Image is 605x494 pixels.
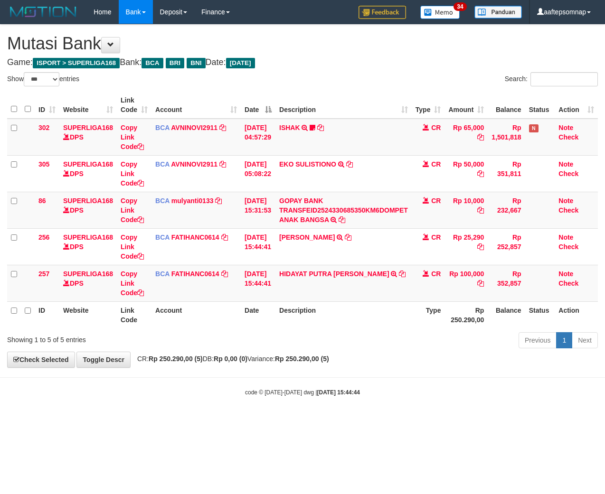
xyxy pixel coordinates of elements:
td: [DATE] 05:08:22 [241,155,275,192]
a: Copy Link Code [121,270,144,297]
td: Rp 50,000 [444,155,488,192]
span: CR [431,233,441,241]
span: BCA [155,124,170,131]
th: Description [275,301,412,328]
th: Rp 250.290,00 [444,301,488,328]
span: Has Note [529,124,539,132]
a: Check [558,243,578,251]
td: DPS [59,192,117,228]
th: Date: activate to sort column descending [241,92,275,119]
td: Rp 252,857 [488,228,525,265]
img: Feedback.jpg [359,6,406,19]
span: 257 [38,270,49,278]
th: Website [59,301,117,328]
a: HIDAYAT PUTRA [PERSON_NAME] [279,270,389,278]
a: Copy Rp 25,290 to clipboard [477,243,484,251]
a: AVNINOVI2911 [171,124,217,131]
span: BNI [187,58,205,68]
a: Copy mulyanti0133 to clipboard [215,197,222,205]
th: Amount: activate to sort column ascending [444,92,488,119]
strong: Rp 250.290,00 (5) [149,355,203,363]
th: Type [412,301,445,328]
a: Copy AVNINOVI2911 to clipboard [219,160,226,168]
a: Copy Rp 65,000 to clipboard [477,133,484,141]
td: Rp 65,000 [444,119,488,156]
a: Copy AHMAD PATONI to clipboard [345,233,351,241]
a: Previous [519,332,557,348]
th: Link Code: activate to sort column ascending [117,92,151,119]
th: Link Code [117,301,151,328]
a: Note [558,270,573,278]
span: BRI [166,58,184,68]
a: FATIHANC0614 [171,270,219,278]
strong: Rp 250.290,00 (5) [275,355,329,363]
a: Check [558,133,578,141]
label: Show entries [7,72,79,86]
th: Account [151,301,241,328]
th: Balance [488,301,525,328]
img: MOTION_logo.png [7,5,79,19]
th: Type: activate to sort column ascending [412,92,445,119]
span: CR [431,197,441,205]
td: [DATE] 04:57:29 [241,119,275,156]
h4: Game: Bank: Date: [7,58,598,67]
a: Copy FATIHANC0614 to clipboard [221,270,228,278]
a: Check Selected [7,352,75,368]
span: BCA [155,233,170,241]
span: [DATE] [226,58,255,68]
a: Toggle Descr [76,352,131,368]
th: Website: activate to sort column ascending [59,92,117,119]
strong: Rp 0,00 (0) [214,355,247,363]
span: ISPORT > SUPERLIGA168 [33,58,120,68]
a: mulyanti0133 [171,197,214,205]
span: BCA [142,58,163,68]
td: [DATE] 15:44:41 [241,228,275,265]
a: Note [558,160,573,168]
a: SUPERLIGA168 [63,233,113,241]
a: SUPERLIGA168 [63,270,113,278]
span: 305 [38,160,49,168]
td: Rp 352,857 [488,265,525,301]
a: Copy FATIHANC0614 to clipboard [221,233,228,241]
a: Check [558,280,578,287]
td: DPS [59,265,117,301]
span: BCA [155,270,170,278]
a: FATIHANC0614 [171,233,219,241]
td: DPS [59,228,117,265]
img: Button%20Memo.svg [420,6,460,19]
a: Copy Link Code [121,233,144,260]
a: [PERSON_NAME] [279,233,335,241]
span: BCA [155,197,170,205]
a: Check [558,206,578,214]
th: Balance [488,92,525,119]
td: DPS [59,155,117,192]
a: Next [572,332,598,348]
span: 86 [38,197,46,205]
td: Rp 10,000 [444,192,488,228]
input: Search: [530,72,598,86]
a: Copy Rp 100,000 to clipboard [477,280,484,287]
th: ID: activate to sort column ascending [35,92,59,119]
a: Check [558,170,578,177]
a: Note [558,197,573,205]
span: 34 [454,2,466,11]
a: EKO SULISTIONO [279,160,336,168]
h1: Mutasi Bank [7,34,598,53]
span: 302 [38,124,49,131]
a: Copy Link Code [121,160,144,187]
span: CR [431,270,441,278]
select: Showentries [24,72,59,86]
label: Search: [505,72,598,86]
th: Account: activate to sort column ascending [151,92,241,119]
td: Rp 232,667 [488,192,525,228]
a: Note [558,124,573,131]
a: GOPAY BANK TRANSFEID2524330685350KM6DOMPET ANAK BANGSA [279,197,408,224]
td: Rp 25,290 [444,228,488,265]
a: 1 [556,332,572,348]
strong: [DATE] 15:44:44 [317,389,360,396]
span: BCA [155,160,170,168]
a: Copy HIDAYAT PUTRA SETI to clipboard [399,270,406,278]
span: 256 [38,233,49,241]
th: Description: activate to sort column ascending [275,92,412,119]
td: Rp 100,000 [444,265,488,301]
